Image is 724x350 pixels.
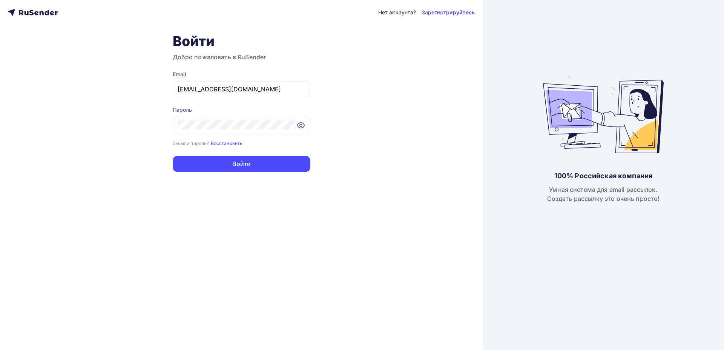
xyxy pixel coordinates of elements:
div: Пароль [173,106,310,114]
h1: Войти [173,33,310,49]
button: Войти [173,156,310,172]
div: 100% Российская компания [554,171,652,180]
a: Восстановить [211,140,243,146]
div: Email [173,71,310,78]
a: Зарегистрируйтесь [422,9,475,16]
input: Укажите свой email [178,85,305,94]
small: Забыли пароль? [173,140,209,146]
div: Нет аккаунта? [378,9,416,16]
h3: Добро пожаловать в RuSender [173,52,310,62]
div: Умная система для email рассылок. Создать рассылку это очень просто! [547,185,660,203]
